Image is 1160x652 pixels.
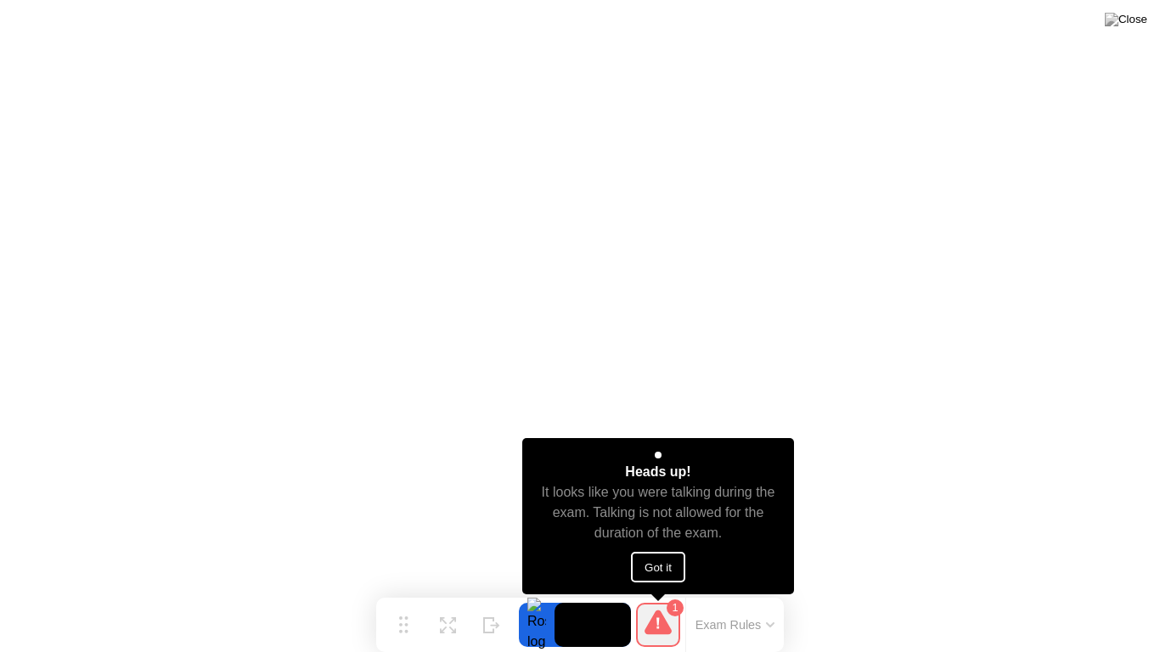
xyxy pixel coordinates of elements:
[631,552,685,582] button: Got it
[538,482,780,543] div: It looks like you were talking during the exam. Talking is not allowed for the duration of the exam.
[690,617,780,632] button: Exam Rules
[1105,13,1147,26] img: Close
[625,462,690,482] div: Heads up!
[667,599,684,616] div: 1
